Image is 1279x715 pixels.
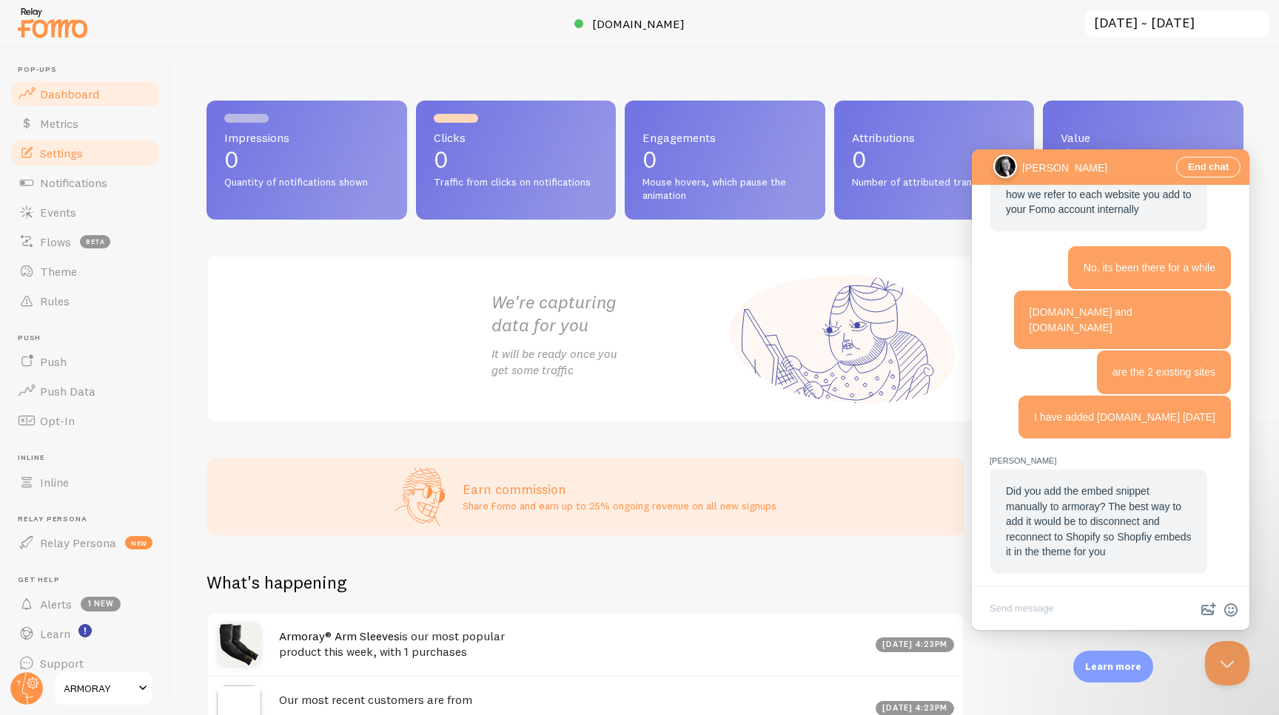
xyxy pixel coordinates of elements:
[40,656,84,671] span: Support
[852,132,1017,143] span: Attributions
[9,376,161,406] a: Push Data
[16,4,90,41] img: fomo-relay-logo-orange.svg
[972,149,1249,630] iframe: Help Scout Beacon - Live Chat, Contact Form, and Knowledge Base
[9,467,161,497] a: Inline
[64,680,134,697] span: ARMORAY
[9,138,161,168] a: Settings
[9,79,161,109] a: Dashboard
[40,234,71,249] span: Flows
[434,132,599,143] span: Clicks
[40,116,78,131] span: Metrics
[9,257,161,286] a: Theme
[18,453,161,463] span: Inline
[1205,641,1249,685] iframe: Help Scout Beacon - Close
[1085,660,1141,674] p: Learn more
[642,132,808,143] span: Engagements
[81,597,121,611] span: 1 new
[491,345,725,379] p: It will be ready once you get some traffic
[9,227,161,257] a: Flows beta
[1061,132,1226,143] span: Value
[9,197,161,227] a: Events
[18,515,161,524] span: Relay Persona
[9,168,161,197] a: Notifications
[9,109,161,138] a: Metrics
[852,148,1017,172] p: 0
[40,205,76,220] span: Events
[78,624,92,637] svg: <p>Watch New Feature Tutorials!</p>
[18,333,161,343] span: Push
[40,354,67,369] span: Push
[491,291,725,336] h2: We're capturing data for you
[9,528,161,558] a: Relay Persona new
[40,597,72,611] span: Alerts
[9,619,161,648] a: Learn
[642,148,808,172] p: 0
[40,175,107,190] span: Notifications
[40,87,99,101] span: Dashboard
[18,65,161,75] span: Pop-ups
[9,286,161,316] a: Rules
[40,535,116,550] span: Relay Persona
[463,481,776,498] h3: Earn commission
[9,589,161,619] a: Alerts 1 new
[40,475,69,489] span: Inline
[224,132,389,143] span: Impressions
[434,176,599,189] span: Traffic from clicks on notifications
[1073,651,1153,682] div: Learn more
[224,176,389,189] span: Quantity of notifications shown
[642,176,808,202] span: Mouse hovers, which pause the animation
[9,406,161,436] a: Opt-In
[876,637,955,652] div: [DATE] 4:23pm
[9,347,161,376] a: Push
[40,146,83,160] span: Settings
[1061,145,1090,174] span: $0
[40,384,95,399] span: Push Data
[18,575,161,585] span: Get Help
[9,648,161,678] a: Support
[207,571,346,594] h2: What's happening
[279,628,867,659] h4: is our most popular product this week, with 1 purchases
[279,628,400,643] a: Armoray® Arm Sleeves
[40,264,77,279] span: Theme
[80,235,110,248] span: beta
[224,148,389,172] p: 0
[125,536,152,549] span: new
[434,148,599,172] p: 0
[852,176,1017,189] span: Number of attributed transactions
[53,671,153,706] a: ARMORAY
[463,498,776,513] p: Share Fomo and earn up to 25% ongoing revenue on all new signups
[40,294,70,308] span: Rules
[40,413,75,428] span: Opt-In
[40,626,70,641] span: Learn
